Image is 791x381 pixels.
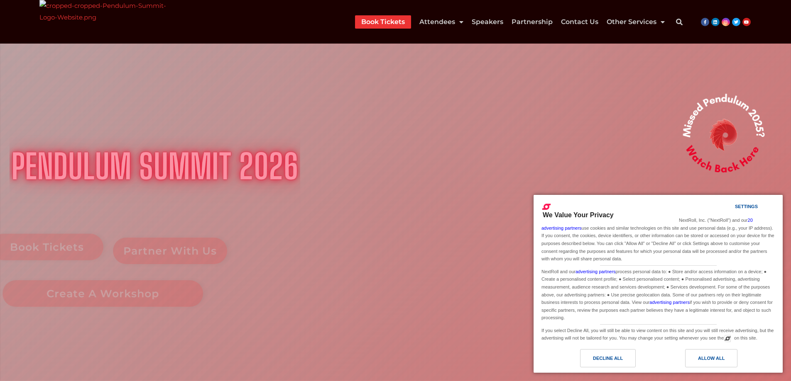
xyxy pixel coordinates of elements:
a: Book Tickets [361,15,405,29]
div: Search [671,14,688,30]
a: Other Services [607,15,665,29]
div: NextRoll, Inc. ("NextRoll") and our use cookies and similar technologies on this site and use per... [540,216,776,263]
div: If you select Decline All, you will still be able to view content on this site and you will still... [540,325,776,343]
a: Create A Workshop [2,280,203,307]
div: NextRoll and our process personal data to: ● Store and/or access information on a device; ● Creat... [540,266,776,323]
a: Attendees [419,15,463,29]
a: advertising partners [649,300,690,305]
a: advertising partners [575,269,616,274]
div: Allow All [698,354,725,363]
a: Contact Us [561,15,598,29]
a: Settings [720,200,740,215]
span: We Value Your Privacy [543,211,614,218]
a: Decline All [539,349,658,371]
div: Settings [735,202,758,211]
a: Allow All [658,349,778,371]
a: Partner With Us [113,238,227,264]
div: Decline All [593,354,623,363]
a: 20 advertising partners [541,218,753,231]
a: Partnership [512,15,553,29]
nav: Menu [355,15,665,29]
a: Speakers [472,15,503,29]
